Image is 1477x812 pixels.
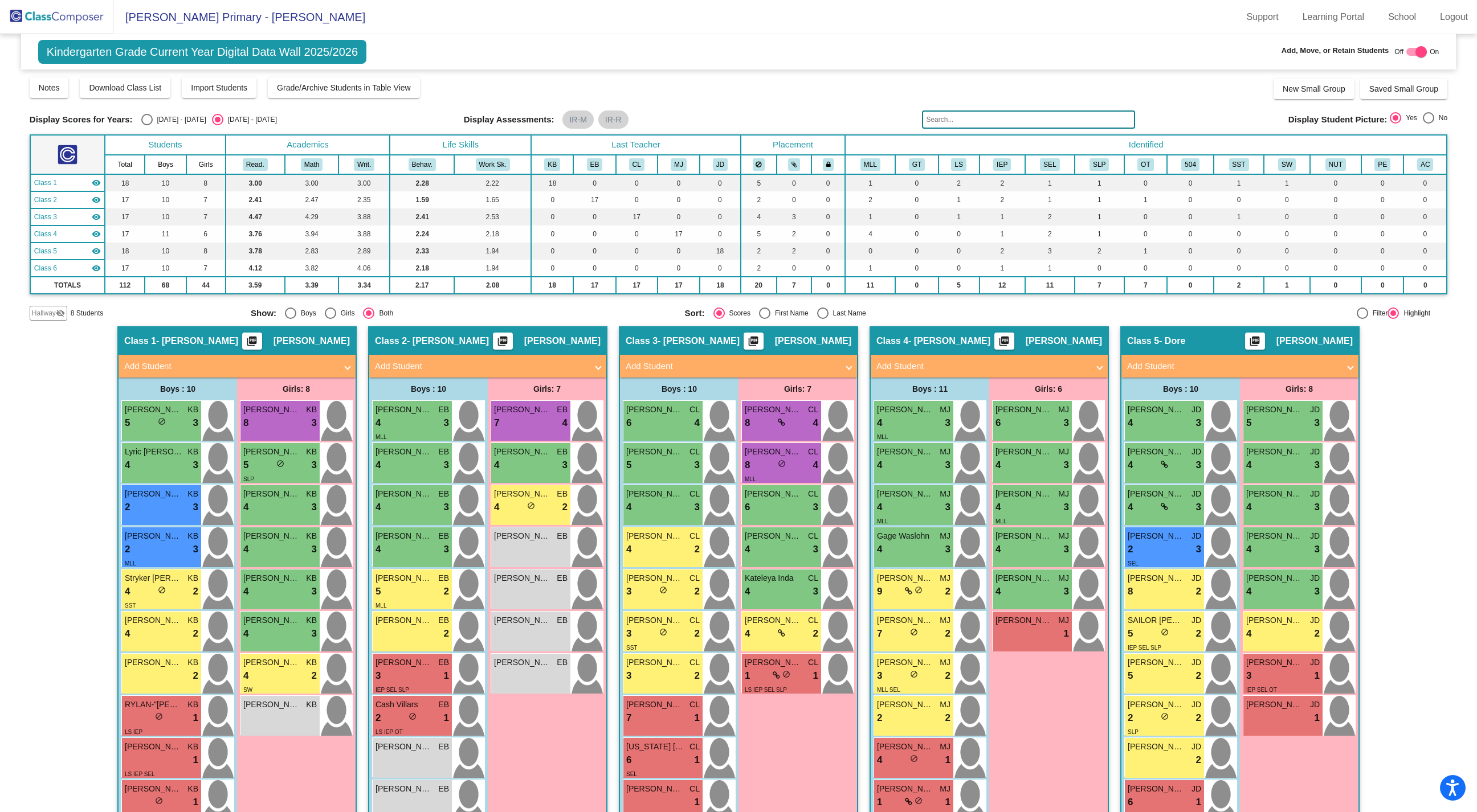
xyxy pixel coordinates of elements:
[226,260,285,277] td: 4.12
[1025,174,1075,191] td: 1
[845,208,895,225] td: 1
[777,243,811,260] td: 2
[145,208,186,225] td: 10
[243,158,268,171] button: Read.
[1282,45,1389,56] span: Add, Move, or Retain Students
[464,114,554,125] span: Display Assessments:
[92,247,101,256] mat-icon: visibility
[454,191,531,208] td: 1.65
[1248,335,1262,351] mat-icon: picture_as_pdf
[1403,155,1447,174] th: Attendance Concerns
[616,174,658,191] td: 0
[616,225,658,243] td: 0
[285,191,338,208] td: 2.47
[1025,225,1075,243] td: 2
[30,277,105,294] td: TOTALS
[1167,191,1214,208] td: 0
[741,155,777,174] th: Keep away students
[741,135,845,155] th: Placement
[531,174,573,191] td: 18
[895,225,939,243] td: 0
[1310,155,1362,174] th: Nut Allergy
[285,225,338,243] td: 3.94
[1274,79,1354,99] button: New Small Group
[1167,225,1214,243] td: 0
[186,225,226,243] td: 6
[658,243,700,260] td: 0
[1434,113,1447,123] div: No
[354,158,374,171] button: Writ.
[531,155,573,174] th: Kim Baker
[658,155,700,174] th: Mark Johnson
[454,260,531,277] td: 1.94
[1361,174,1403,191] td: 0
[1229,158,1249,171] button: SST
[1264,243,1310,260] td: 0
[186,174,226,191] td: 8
[1310,174,1362,191] td: 0
[845,243,895,260] td: 0
[145,155,186,174] th: Boys
[369,355,606,378] mat-expansion-panel-header: Add Student
[34,246,57,256] span: Class 5
[92,229,101,239] mat-icon: visibility
[980,208,1026,225] td: 1
[777,191,811,208] td: 0
[616,243,658,260] td: 0
[145,243,186,260] td: 10
[713,158,728,171] button: JD
[573,208,615,225] td: 0
[939,174,980,191] td: 2
[285,260,338,277] td: 3.82
[845,260,895,277] td: 1
[871,355,1108,378] mat-expansion-panel-header: Add Student
[34,229,57,239] span: Class 4
[922,110,1135,129] input: Search...
[1127,360,1339,373] mat-panel-title: Add Student
[186,191,226,208] td: 7
[114,8,365,26] span: [PERSON_NAME] Primary - [PERSON_NAME]
[1167,155,1214,174] th: 504 Plan
[598,110,629,129] mat-chip: IR-R
[1214,155,1264,174] th: SST Referral
[1264,191,1310,208] td: 0
[895,208,939,225] td: 0
[1075,155,1124,174] th: Speech IEP
[573,225,615,243] td: 0
[186,155,226,174] th: Girls
[1361,260,1403,277] td: 0
[1294,8,1374,26] a: Learning Portal
[92,195,101,204] mat-icon: visibility
[454,225,531,243] td: 2.18
[30,243,105,260] td: Jaime Dore - Dore
[876,360,1088,373] mat-panel-title: Add Student
[1264,174,1310,191] td: 1
[1361,243,1403,260] td: 0
[700,174,741,191] td: 0
[1430,47,1439,57] span: On
[105,260,145,277] td: 17
[1403,174,1447,191] td: 0
[1075,174,1124,191] td: 1
[1264,260,1310,277] td: 0
[390,135,531,155] th: Life Skills
[777,155,811,174] th: Keep with students
[895,155,939,174] th: Gifted and Talented (Reach)
[34,263,57,273] span: Class 6
[92,178,101,187] mat-icon: visibility
[895,243,939,260] td: 0
[1310,191,1362,208] td: 0
[226,191,285,208] td: 2.41
[980,260,1026,277] td: 1
[980,243,1026,260] td: 2
[626,360,838,373] mat-panel-title: Add Student
[186,208,226,225] td: 7
[105,155,145,174] th: Total
[1124,208,1168,225] td: 0
[30,208,105,225] td: Carly Lapinsky - Carly Lapinsky
[1403,225,1447,243] td: 0
[620,355,857,378] mat-expansion-panel-header: Add Student
[105,135,225,155] th: Students
[30,191,105,208] td: Erin Bankston - Bankston
[744,333,764,350] button: Print Students Details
